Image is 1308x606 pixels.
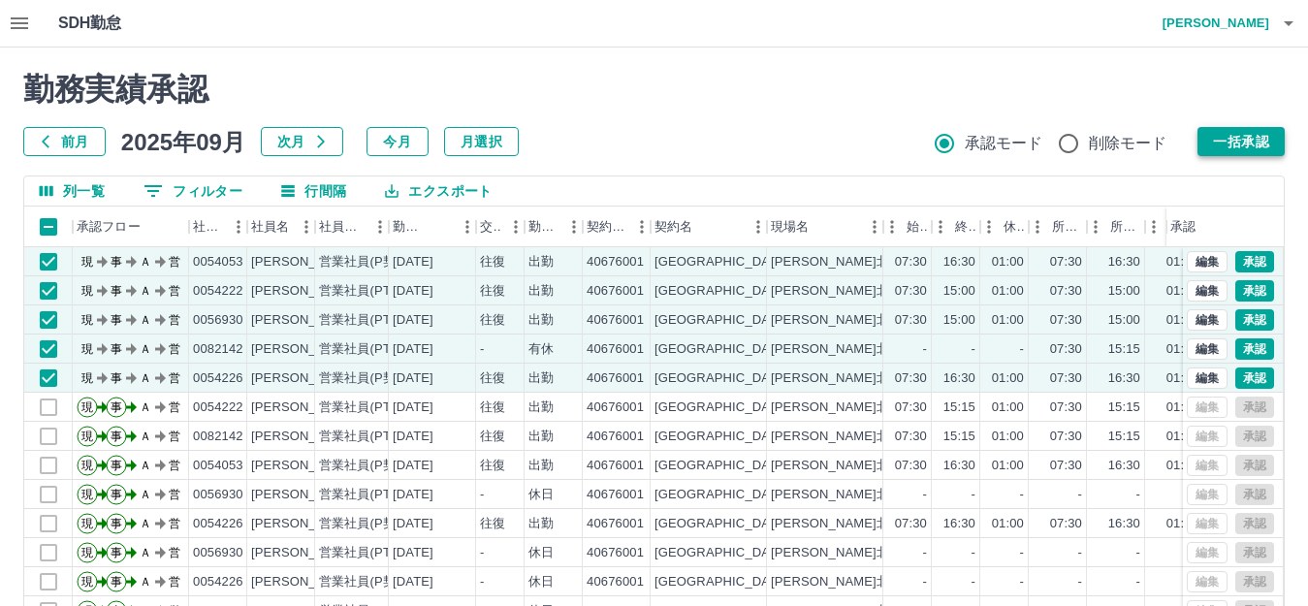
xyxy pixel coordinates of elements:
div: 40676001 [587,253,644,271]
div: 01:00 [992,369,1024,388]
text: Ａ [140,575,151,589]
div: 01:00 [992,457,1024,475]
text: 事 [111,255,122,269]
button: 月選択 [444,127,519,156]
div: 契約コード [583,207,651,247]
div: [PERSON_NAME]北小学校 [771,399,927,417]
div: 承認 [1166,207,1267,247]
div: 現場名 [771,207,809,247]
div: 40676001 [587,399,644,417]
button: 行間隔 [266,176,362,206]
div: 社員番号 [193,207,224,247]
text: 現 [81,575,93,589]
div: 勤務日 [389,207,476,247]
div: - [972,486,975,504]
div: 休憩 [1004,207,1025,247]
div: [PERSON_NAME]北小学校 [771,340,927,359]
div: [GEOGRAPHIC_DATA] [654,311,788,330]
div: 15:00 [1108,282,1140,301]
div: 始業 [907,207,928,247]
div: [DATE] [393,428,433,446]
div: 社員区分 [315,207,389,247]
div: 07:30 [1050,253,1082,271]
div: 01:00 [1166,282,1198,301]
div: 勤務日 [393,207,426,247]
div: 40676001 [587,573,644,591]
div: 0056930 [193,544,243,562]
div: 交通費 [476,207,525,247]
div: [GEOGRAPHIC_DATA] [654,515,788,533]
div: 0054226 [193,573,243,591]
text: 営 [169,430,180,443]
div: 15:00 [1108,311,1140,330]
div: 16:30 [1108,369,1140,388]
div: [DATE] [393,486,433,504]
div: 出勤 [528,311,554,330]
div: - [1078,573,1082,591]
button: メニュー [501,212,530,241]
text: 営 [169,488,180,501]
div: [PERSON_NAME] [251,515,357,533]
text: Ａ [140,255,151,269]
div: 15:15 [1108,428,1140,446]
text: 営 [169,313,180,327]
div: 15:15 [943,399,975,417]
button: 承認 [1235,280,1274,302]
div: [DATE] [393,544,433,562]
div: 01:00 [1166,457,1198,475]
div: 勤務区分 [525,207,583,247]
div: 0054226 [193,515,243,533]
div: 0054222 [193,282,243,301]
button: メニュー [224,212,253,241]
div: 営業社員(P契約) [319,573,413,591]
text: 現 [81,430,93,443]
div: [DATE] [393,311,433,330]
div: 07:30 [895,457,927,475]
div: [GEOGRAPHIC_DATA] [654,457,788,475]
button: 次月 [261,127,343,156]
button: 承認 [1235,251,1274,272]
div: - [923,573,927,591]
div: - [480,340,484,359]
div: 契約名 [651,207,767,247]
div: 営業社員(PT契約) [319,544,421,562]
div: 社員名 [251,207,289,247]
div: 始業 [883,207,932,247]
div: 07:30 [1050,282,1082,301]
div: 16:30 [1108,457,1140,475]
div: [PERSON_NAME] [251,311,357,330]
text: Ａ [140,459,151,472]
div: 15:00 [943,282,975,301]
div: 有休 [528,340,554,359]
div: [GEOGRAPHIC_DATA] [654,573,788,591]
div: 40676001 [587,428,644,446]
div: - [1020,340,1024,359]
div: - [1078,544,1082,562]
button: 一括承認 [1197,127,1285,156]
div: 往復 [480,282,505,301]
text: 事 [111,400,122,414]
div: 勤務区分 [528,207,559,247]
text: 事 [111,342,122,356]
div: 0056930 [193,486,243,504]
div: 16:30 [943,457,975,475]
button: 承認 [1235,309,1274,331]
div: 0054053 [193,457,243,475]
button: メニュー [292,212,321,241]
div: - [972,544,975,562]
text: 事 [111,284,122,298]
div: 07:30 [1050,340,1082,359]
div: 営業社員(P契約) [319,515,413,533]
div: 07:30 [895,282,927,301]
div: 現場名 [767,207,883,247]
button: 承認 [1235,367,1274,389]
div: 出勤 [528,282,554,301]
div: - [923,544,927,562]
div: 01:00 [1166,428,1198,446]
text: 事 [111,459,122,472]
button: メニュー [559,212,589,241]
div: 01:00 [992,282,1024,301]
div: 終業 [955,207,976,247]
div: [GEOGRAPHIC_DATA] [654,486,788,504]
div: - [480,544,484,562]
